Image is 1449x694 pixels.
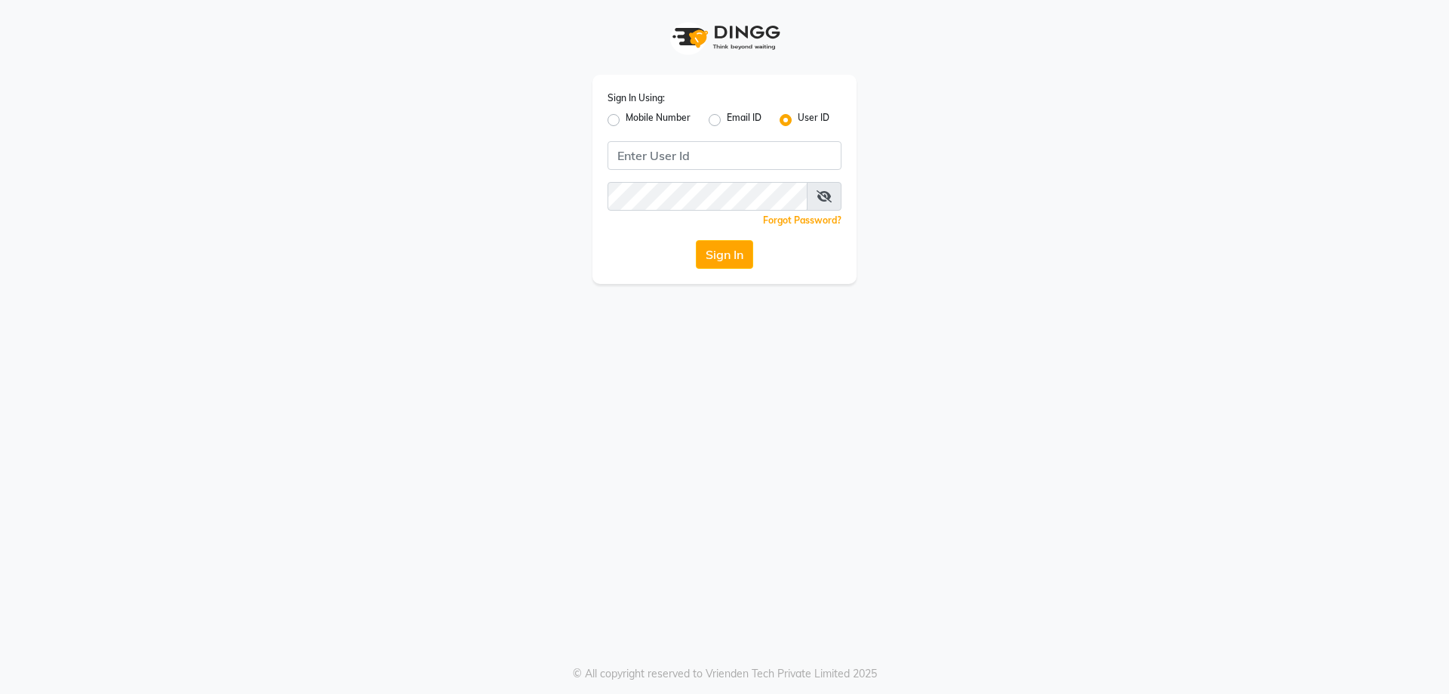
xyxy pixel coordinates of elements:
label: Email ID [727,111,761,129]
button: Sign In [696,240,753,269]
label: User ID [798,111,829,129]
label: Sign In Using: [608,91,665,105]
a: Forgot Password? [763,214,841,226]
input: Username [608,141,841,170]
img: logo1.svg [664,15,785,60]
input: Username [608,182,808,211]
label: Mobile Number [626,111,691,129]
